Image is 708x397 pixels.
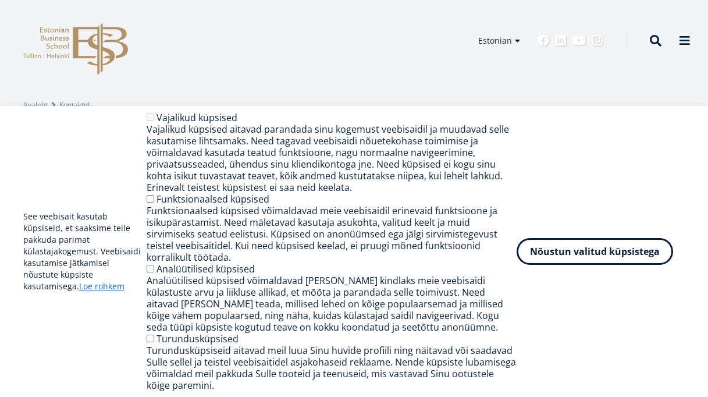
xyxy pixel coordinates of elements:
a: Avaleht [23,99,48,111]
label: Analüütilised küpsised [156,263,255,275]
a: Loe rohkem [79,281,124,292]
div: Funktsionaalsed küpsised võimaldavad meie veebisaidil erinevaid funktsioone ja isikupärastamist. ... [147,205,517,263]
a: Facebook [538,35,549,47]
div: Turundusküpsiseid aitavad meil luua Sinu huvide profiili ning näitavad või saadavad Sulle sellel ... [147,345,517,391]
a: Kontaktid [59,99,90,111]
div: Vajalikud küpsised aitavad parandada sinu kogemust veebisaidil ja muudavad selle kasutamise lihts... [147,123,517,193]
button: Nõustun valitud küpsistega [517,238,673,265]
a: Youtube [572,35,586,47]
div: Analüütilised küpsised võimaldavad [PERSON_NAME] kindlaks meie veebisaidi külastuste arvu ja liik... [147,275,517,333]
label: Turundusküpsised [156,332,239,345]
a: Linkedin [555,35,567,47]
p: See veebisait kasutab küpsiseid, et saaksime teile pakkuda parimat külastajakogemust. Veebisaidi ... [23,211,147,292]
label: Funktsionaalsed küpsised [156,193,269,205]
label: Vajalikud küpsised [156,111,237,124]
a: Instagram [592,35,603,47]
